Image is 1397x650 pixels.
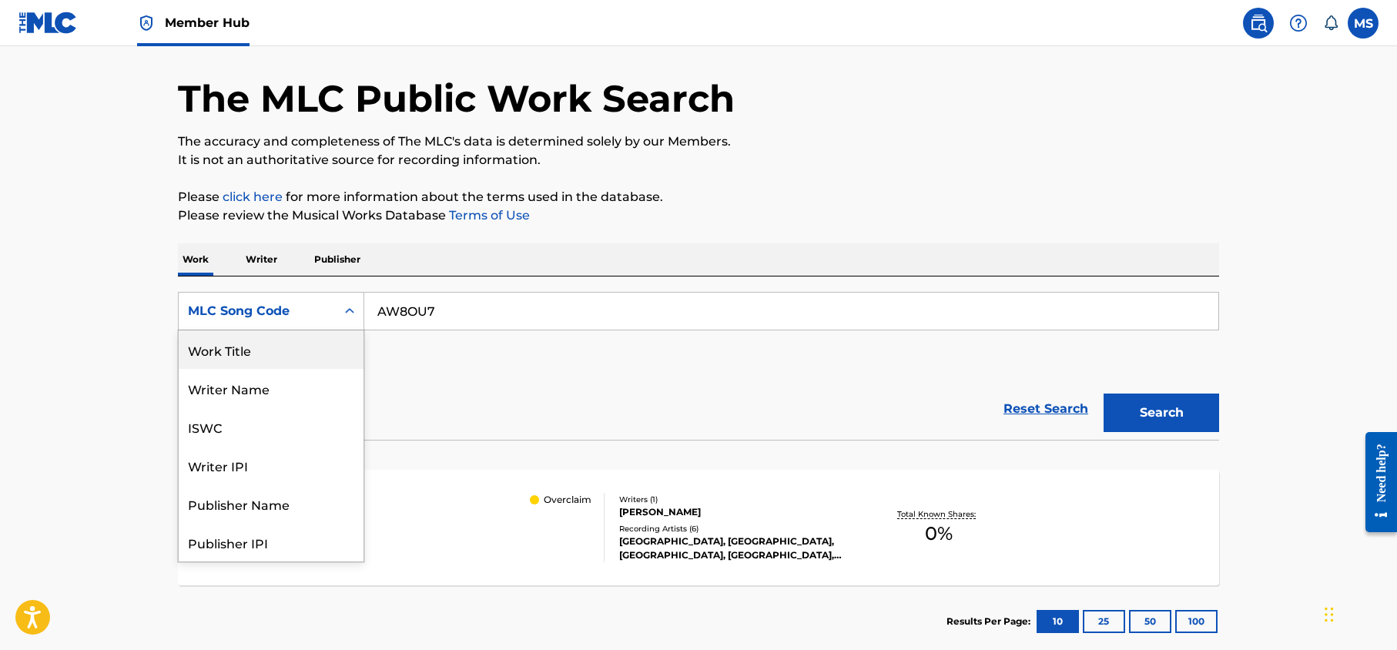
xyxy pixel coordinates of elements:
p: Please review the Musical Works Database [178,206,1219,225]
iframe: Resource Center [1354,420,1397,544]
img: Top Rightsholder [137,14,156,32]
div: [GEOGRAPHIC_DATA], [GEOGRAPHIC_DATA], [GEOGRAPHIC_DATA], [GEOGRAPHIC_DATA], TOKYO TEA ROOM [619,534,852,562]
div: Help [1283,8,1314,39]
div: Publisher IPI [179,523,363,561]
span: 0 % [925,520,953,548]
button: 100 [1175,610,1218,633]
div: User Menu [1348,8,1379,39]
iframe: Chat Widget [1320,576,1397,650]
div: MLC Song Code [188,302,327,320]
img: help [1289,14,1308,32]
p: Total Known Shares: [897,508,980,520]
div: Work Title [179,330,363,369]
p: It is not an authoritative source for recording information. [178,151,1219,169]
div: ISWC [179,407,363,446]
h1: The MLC Public Work Search [178,75,735,122]
div: Writer Name [179,369,363,407]
a: Public Search [1243,8,1274,39]
div: Publisher Name [179,484,363,523]
p: Writer [241,243,282,276]
p: Publisher [310,243,365,276]
div: Recording Artists ( 6 ) [619,523,852,534]
img: MLC Logo [18,12,78,34]
p: Overclaim [544,493,591,507]
div: Notifications [1323,15,1338,31]
a: AFTERTHOUGHTMLC Song Code:AW8OU7ISWC: OverclaimWriters (1)[PERSON_NAME]Recording Artists (6)[GEOG... [178,470,1219,585]
p: Work [178,243,213,276]
p: Please for more information about the terms used in the database. [178,188,1219,206]
div: Writer IPI [179,446,363,484]
div: [PERSON_NAME] [619,505,852,519]
div: Drag [1325,591,1334,638]
a: click here [223,189,283,204]
a: Terms of Use [446,208,530,223]
button: 10 [1037,610,1079,633]
button: 50 [1129,610,1171,633]
p: The accuracy and completeness of The MLC's data is determined solely by our Members. [178,132,1219,151]
form: Search Form [178,292,1219,440]
div: Writers ( 1 ) [619,494,852,505]
span: Member Hub [165,14,250,32]
img: search [1249,14,1268,32]
a: Reset Search [996,392,1096,426]
button: 25 [1083,610,1125,633]
p: Results Per Page: [946,615,1034,628]
button: Search [1104,394,1219,432]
